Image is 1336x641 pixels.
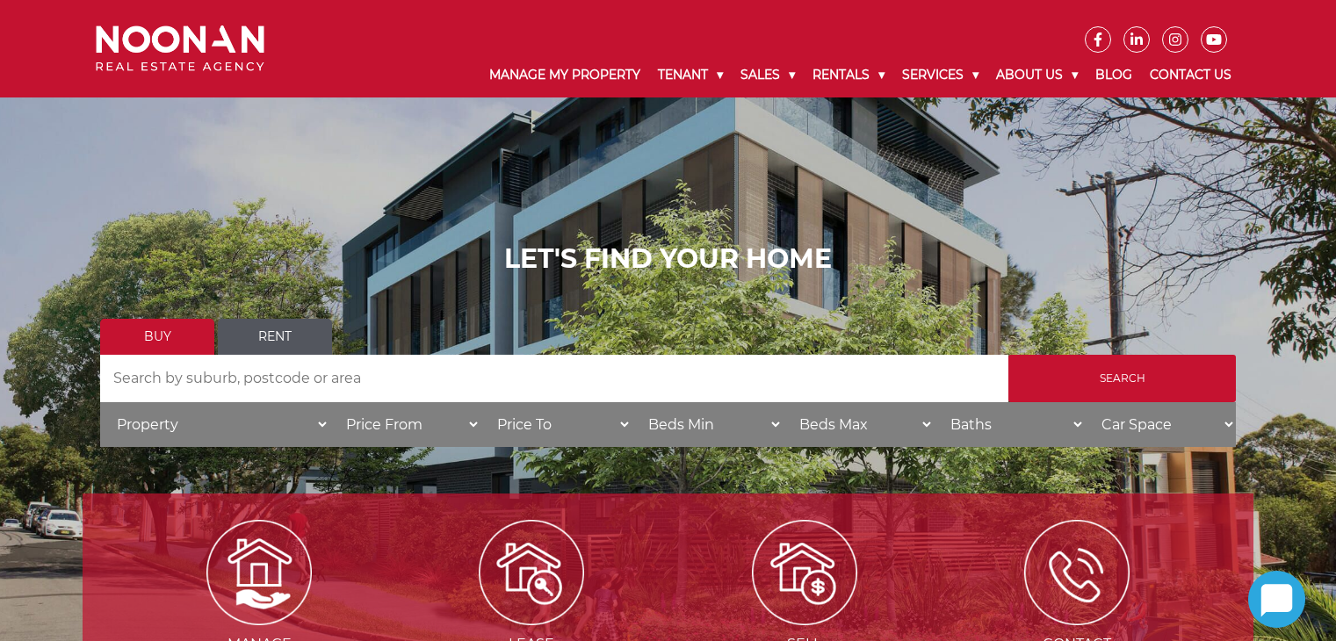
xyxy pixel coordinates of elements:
[732,53,804,97] a: Sales
[1141,53,1240,97] a: Contact Us
[218,319,332,355] a: Rent
[1024,520,1130,625] img: ICONS
[96,25,264,72] img: Noonan Real Estate Agency
[752,520,857,625] img: Sell my property
[100,243,1236,275] h1: LET'S FIND YOUR HOME
[649,53,732,97] a: Tenant
[1008,355,1236,402] input: Search
[100,355,1008,402] input: Search by suburb, postcode or area
[480,53,649,97] a: Manage My Property
[804,53,893,97] a: Rentals
[1087,53,1141,97] a: Blog
[100,319,214,355] a: Buy
[206,520,312,625] img: Manage my Property
[987,53,1087,97] a: About Us
[479,520,584,625] img: Lease my property
[893,53,987,97] a: Services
